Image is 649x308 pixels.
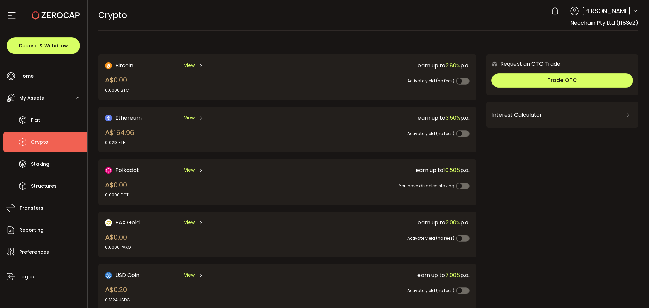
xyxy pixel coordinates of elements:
[105,62,112,69] img: Bitcoin
[105,75,129,93] div: A$0.00
[31,159,49,169] span: Staking
[446,62,460,69] span: 2.80%
[105,297,130,303] div: 0.1324 USDC
[407,131,454,136] span: Activate yield (no fees)
[283,271,470,279] div: earn up to p.a.
[105,115,112,121] img: Ethereum
[31,115,40,125] span: Fiat
[184,114,195,121] span: View
[105,272,112,279] img: USD Coin
[491,61,498,67] img: 6nGpN7MZ9FLuBP83NiajKbTRY4UzlzQtBKtCrLLspmCkSvCZHBKvY3NxgQaT5JnOQREvtQ257bXeeSTueZfAPizblJ+Fe8JwA...
[31,137,48,147] span: Crypto
[283,166,470,174] div: earn up to p.a.
[446,114,460,122] span: 3.50%
[19,272,38,282] span: Log out
[7,37,80,54] button: Deposit & Withdraw
[105,285,130,303] div: A$0.20
[105,127,134,146] div: A$154.96
[283,114,470,122] div: earn up to p.a.
[443,166,460,174] span: 10.50%
[547,76,577,84] span: Trade OTC
[105,180,129,198] div: A$0.00
[115,114,142,122] span: Ethereum
[184,167,195,174] span: View
[486,60,560,68] div: Request an OTC Trade
[19,247,49,257] span: Preferences
[115,61,133,70] span: Bitcoin
[31,181,57,191] span: Structures
[115,271,139,279] span: USD Coin
[491,73,633,88] button: Trade OTC
[184,219,195,226] span: View
[105,140,134,146] div: 0.0213 ETH
[105,244,131,251] div: 0.0000 PAXG
[283,61,470,70] div: earn up to p.a.
[184,271,195,279] span: View
[105,232,131,251] div: A$0.00
[105,219,112,226] img: PAX Gold
[19,225,44,235] span: Reporting
[582,6,631,16] span: [PERSON_NAME]
[184,62,195,69] span: View
[19,43,68,48] span: Deposit & Withdraw
[19,93,44,103] span: My Assets
[399,183,454,189] span: You have disabled staking
[570,19,638,27] span: Neochain Pty Ltd (ff83e2)
[445,271,460,279] span: 7.00%
[105,192,129,198] div: 0.0000 DOT
[491,107,633,123] div: Interest Calculator
[407,78,454,84] span: Activate yield (no fees)
[105,167,112,174] img: DOT
[105,87,129,93] div: 0.0000 BTC
[115,218,140,227] span: PAX Gold
[615,276,649,308] iframe: Chat Widget
[446,219,460,227] span: 2.00%
[407,288,454,293] span: Activate yield (no fees)
[115,166,139,174] span: Polkadot
[19,203,43,213] span: Transfers
[98,9,127,21] span: Crypto
[19,71,34,81] span: Home
[407,235,454,241] span: Activate yield (no fees)
[283,218,470,227] div: earn up to p.a.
